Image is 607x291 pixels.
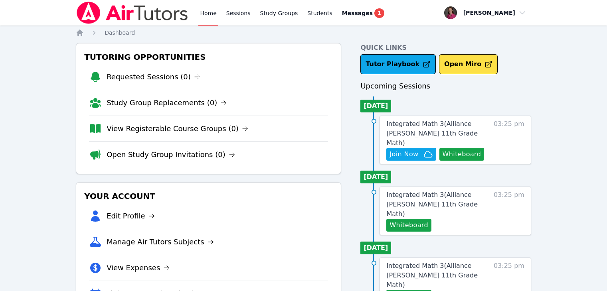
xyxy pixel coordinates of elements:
[360,43,531,53] h4: Quick Links
[494,119,524,161] span: 03:25 pm
[386,120,478,147] span: Integrated Math 3 ( Alliance [PERSON_NAME] 11th Grade Math )
[386,190,490,219] a: Integrated Math 3(Alliance [PERSON_NAME] 11th Grade Math)
[107,149,235,160] a: Open Study Group Invitations (0)
[107,210,155,222] a: Edit Profile
[386,262,478,289] span: Integrated Math 3 ( Alliance [PERSON_NAME] 11th Grade Math )
[439,54,498,74] button: Open Miro
[76,29,531,37] nav: Breadcrumb
[374,8,384,18] span: 1
[107,262,170,273] a: View Expenses
[105,29,135,36] span: Dashboard
[360,54,436,74] a: Tutor Playbook
[83,50,334,64] h3: Tutoring Opportunities
[360,171,391,183] li: [DATE]
[386,261,490,290] a: Integrated Math 3(Alliance [PERSON_NAME] 11th Grade Math)
[390,149,418,159] span: Join Now
[386,148,436,161] button: Join Now
[107,123,248,134] a: View Registerable Course Groups (0)
[360,100,391,112] li: [DATE]
[107,71,200,83] a: Requested Sessions (0)
[439,148,484,161] button: Whiteboard
[342,9,373,17] span: Messages
[107,236,214,248] a: Manage Air Tutors Subjects
[107,97,227,108] a: Study Group Replacements (0)
[494,190,524,232] span: 03:25 pm
[386,191,478,218] span: Integrated Math 3 ( Alliance [PERSON_NAME] 11th Grade Math )
[360,81,531,92] h3: Upcoming Sessions
[386,119,490,148] a: Integrated Math 3(Alliance [PERSON_NAME] 11th Grade Math)
[83,189,334,203] h3: Your Account
[76,2,189,24] img: Air Tutors
[386,219,431,232] button: Whiteboard
[360,242,391,254] li: [DATE]
[105,29,135,37] a: Dashboard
